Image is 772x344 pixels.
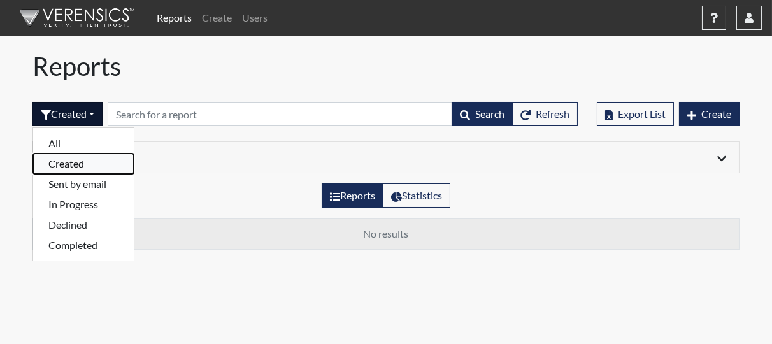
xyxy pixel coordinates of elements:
[33,219,740,250] td: No results
[152,5,197,31] a: Reports
[383,183,450,208] label: View statistics about completed interviews
[32,102,103,126] button: Created
[46,150,376,162] h6: Filters
[536,108,569,120] span: Refresh
[33,194,134,215] button: In Progress
[33,154,134,174] button: Created
[237,5,273,31] a: Users
[33,174,134,194] button: Sent by email
[322,183,383,208] label: View the list of reports
[512,102,578,126] button: Refresh
[597,102,674,126] button: Export List
[36,150,736,165] div: Click to expand/collapse filters
[197,5,237,31] a: Create
[452,102,513,126] button: Search
[33,215,134,235] button: Declined
[32,102,103,126] div: Filter by interview status
[618,108,666,120] span: Export List
[33,133,134,154] button: All
[108,102,452,126] input: Search by Registration ID, Interview Number, or Investigation Name.
[33,235,134,255] button: Completed
[475,108,504,120] span: Search
[701,108,731,120] span: Create
[32,51,740,82] h1: Reports
[679,102,740,126] button: Create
